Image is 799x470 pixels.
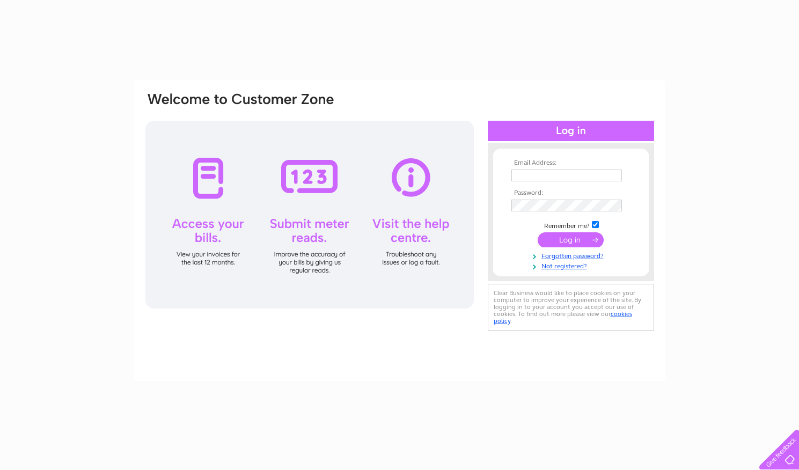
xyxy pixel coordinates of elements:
[511,250,633,260] a: Forgotten password?
[488,284,654,331] div: Clear Business would like to place cookies on your computer to improve your experience of the sit...
[511,260,633,270] a: Not registered?
[538,232,604,247] input: Submit
[509,189,633,197] th: Password:
[494,310,632,325] a: cookies policy
[509,159,633,167] th: Email Address:
[509,219,633,230] td: Remember me?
